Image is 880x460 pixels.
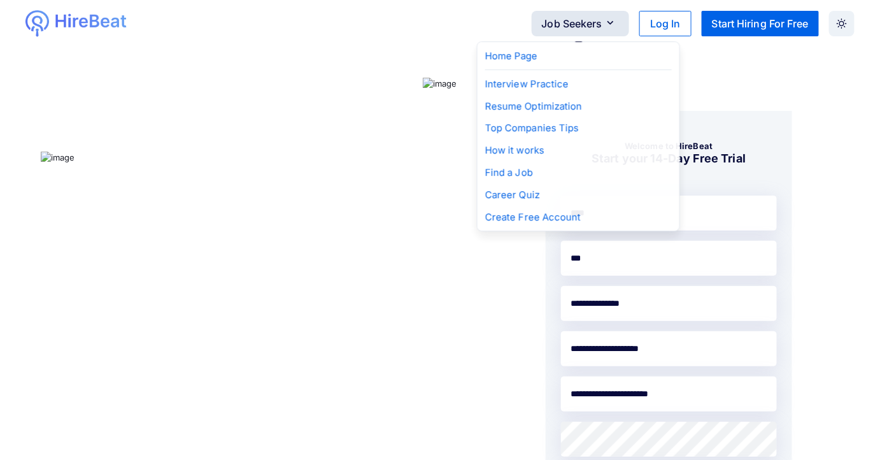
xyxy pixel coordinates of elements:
a: Create Free Account [485,208,672,226]
a: Career Quiz [485,186,672,203]
button: Dark Mode [829,11,855,36]
a: Find a Job [485,164,672,181]
button: Start Hiring For Free [702,11,819,36]
img: image [423,78,457,90]
img: logo [54,10,128,34]
a: Interview Practice [485,75,672,92]
img: logo [25,10,49,37]
button: Log In [639,11,692,36]
a: Home Page [485,47,672,64]
a: How it works [485,142,672,159]
a: logologo [25,10,173,37]
button: Job Seekers [532,11,630,36]
a: Resume Optimization [485,97,672,115]
a: Top Companies Tips [485,120,672,137]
